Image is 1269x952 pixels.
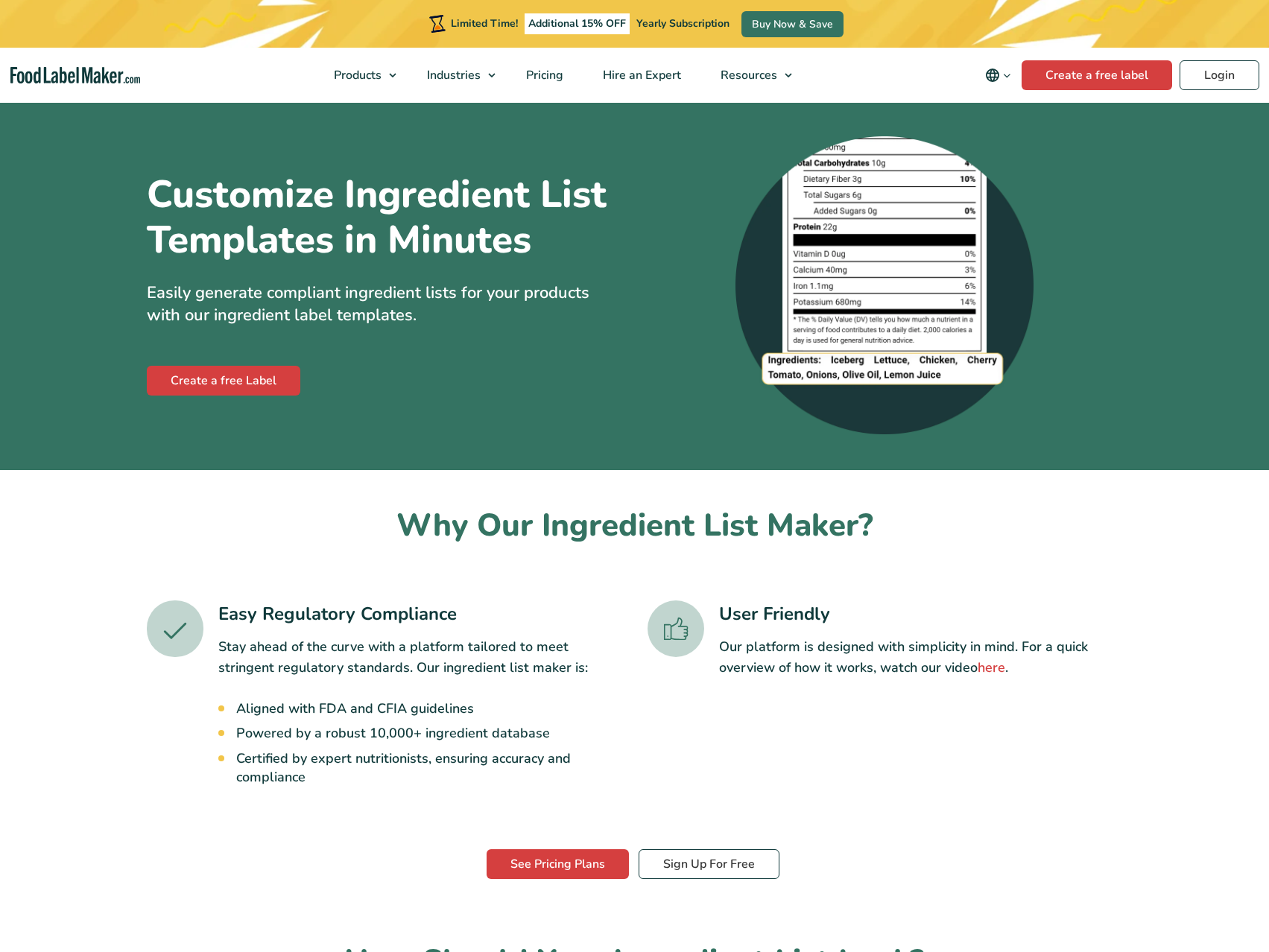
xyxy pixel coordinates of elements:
[719,636,1123,679] p: Our platform is designed with simplicity in mind. For a quick overview of how it works, watch our...
[218,636,622,679] p: Stay ahead of the curve with a platform tailored to meet stringent regulatory standards. Our ingr...
[598,67,683,83] span: Hire an Expert
[147,600,203,657] img: A green tick icon.
[978,659,1005,676] a: here
[236,749,622,787] li: Certified by expert nutritionists, ensuring accuracy and compliance
[522,67,565,83] span: Pricing
[639,849,779,879] a: Sign Up For Free
[716,67,779,83] span: Resources
[741,11,844,37] a: Buy Now & Save
[147,366,300,396] a: Create a free Label
[583,48,697,103] a: Hire an Expert
[451,16,518,31] span: Limited Time!
[408,48,503,103] a: Industries
[314,48,404,103] a: Products
[735,136,1034,434] img: A zoomed-in screenshot of an ingredient list at the bottom of a nutrition label.
[10,67,140,84] a: Food Label Maker homepage
[719,600,1123,627] h3: User Friendly
[975,60,1022,90] button: Change language
[236,699,622,718] li: Aligned with FDA and CFIA guidelines
[147,282,624,328] p: Easily generate compliant ingredient lists for your products with our ingredient label templates.
[329,67,383,83] span: Products
[236,724,622,743] li: Powered by a robust 10,000+ ingredient database
[507,48,580,103] a: Pricing
[487,849,629,879] a: See Pricing Plans
[1022,60,1172,90] a: Create a free label
[218,600,622,627] h3: Easy Regulatory Compliance
[648,600,704,657] img: A green thumbs up icon.
[147,506,1123,547] h2: Why Our Ingredient List Maker?
[636,16,730,31] span: Yearly Subscription
[147,172,609,264] h1: Customize Ingredient List Templates in Minutes
[701,48,800,103] a: Resources
[1180,60,1259,90] a: Login
[423,67,482,83] span: Industries
[525,13,630,34] span: Additional 15% OFF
